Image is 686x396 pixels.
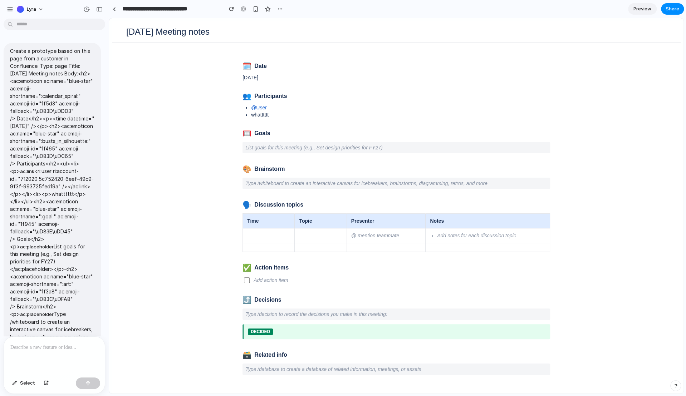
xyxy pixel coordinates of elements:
[20,168,34,174] a: ac:link
[139,310,164,317] span: DECIDED
[237,210,317,225] td: @ mention teammate
[17,9,557,19] div: [DATE] Meeting notes
[133,245,142,254] span: ✅
[133,159,441,171] p: Type /whiteboard to create an interactive canvas for icebreakers, brainstorms, diagramming, retro...
[133,44,441,52] h2: Date
[133,345,441,357] p: Type /database to create a database of related information, meetings, or assets
[133,56,441,62] p: [DATE]
[133,147,441,155] h2: Brainstorm
[133,277,441,286] h2: Decisions
[133,290,441,302] p: Type /decision to record the decisions you make in this meeting:
[27,6,36,13] span: Lyra
[628,3,657,15] a: Preview
[133,332,441,341] h2: Related info
[661,3,684,15] button: Share
[14,4,47,15] button: Lyra
[144,259,179,265] span: Add action item
[133,111,441,119] h2: Goals
[9,377,39,389] button: Select
[133,44,142,52] span: 🗓️
[133,74,142,82] span: 👥
[20,380,35,387] span: Select
[133,182,441,191] h2: Discussion topics
[20,244,54,249] a: ac:placeholder
[133,182,142,191] span: 🗣️
[134,195,186,210] th: Time
[666,5,679,13] span: Share
[133,147,142,155] span: 🎨
[328,214,436,220] li: Add notes for each discussion topic
[133,111,142,119] span: 🥅
[142,94,441,99] li: whatttttt
[133,124,441,135] p: List goals for this meeting (e.g., Set design priorities for FY27)
[133,332,142,341] span: 🗃️
[237,195,317,210] th: Presenter
[633,5,651,13] span: Preview
[133,277,142,286] span: ⤴️
[142,86,158,92] span: @User
[133,245,441,254] h2: Action items
[133,74,441,82] h2: Participants
[20,311,54,317] a: ac:placeholder
[317,195,441,210] th: Notes
[186,195,237,210] th: Topic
